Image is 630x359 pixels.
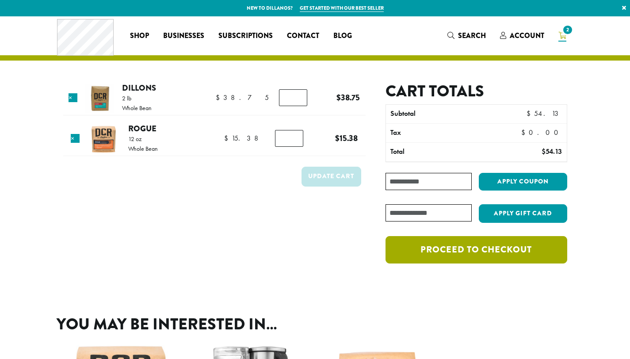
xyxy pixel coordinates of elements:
[85,84,114,113] img: Dillons
[527,109,562,118] bdi: 54.13
[386,82,567,101] h2: Cart totals
[386,124,514,142] th: Tax
[335,132,340,144] span: $
[123,29,156,43] a: Shop
[542,147,562,156] bdi: 54.13
[69,93,77,102] a: Remove this item
[458,31,486,41] span: Search
[279,89,307,106] input: Product quantity
[71,134,80,143] a: Remove this item
[122,82,156,94] a: Dillons
[333,31,352,42] span: Blog
[224,134,232,143] span: $
[128,122,157,134] a: Rogue
[128,136,158,142] p: 12 oz
[479,173,567,191] button: Apply coupon
[336,92,341,103] span: $
[335,132,358,144] bdi: 15.38
[527,109,534,118] span: $
[521,128,562,137] bdi: 0.00
[122,105,152,111] p: Whole Bean
[216,93,269,102] bdi: 38.75
[122,95,152,101] p: 2 lb
[521,128,529,137] span: $
[130,31,149,42] span: Shop
[218,31,273,42] span: Subscriptions
[479,204,567,223] button: Apply Gift Card
[336,92,360,103] bdi: 38.75
[300,4,384,12] a: Get started with our best seller
[57,315,574,334] h2: You may be interested in…
[224,134,263,143] bdi: 15.38
[302,167,361,187] button: Update cart
[542,147,546,156] span: $
[216,93,223,102] span: $
[561,24,573,36] span: 2
[275,130,303,147] input: Product quantity
[287,31,319,42] span: Contact
[386,143,494,161] th: Total
[440,28,493,43] a: Search
[510,31,544,41] span: Account
[128,145,158,152] p: Whole Bean
[89,125,118,153] img: Rogue
[163,31,204,42] span: Businesses
[386,105,494,123] th: Subtotal
[386,236,567,264] a: Proceed to checkout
